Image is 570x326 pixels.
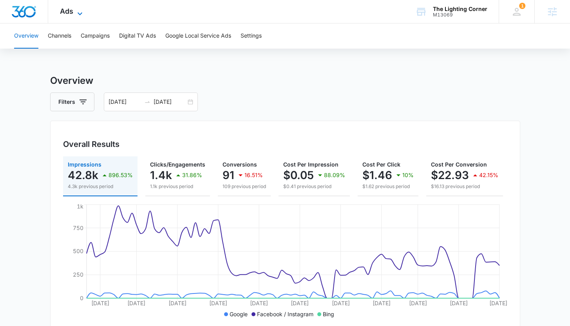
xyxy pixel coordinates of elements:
p: 10% [402,172,414,178]
tspan: 250 [73,271,83,278]
span: Ads [60,7,73,15]
p: 16.51% [244,172,263,178]
tspan: [DATE] [168,300,186,306]
span: to [144,99,150,105]
button: Filters [50,92,94,111]
input: End date [154,98,186,106]
tspan: [DATE] [250,300,268,306]
div: account name [433,6,487,12]
span: Impressions [68,161,101,168]
p: $1.46 [362,169,392,181]
p: 1.1k previous period [150,183,205,190]
p: 91 [223,169,234,181]
span: Cost Per Conversion [431,161,487,168]
p: 88.09% [324,172,345,178]
tspan: [DATE] [291,300,309,306]
button: Campaigns [81,24,110,49]
tspan: [DATE] [449,300,467,306]
tspan: 750 [73,225,83,231]
p: $16.13 previous period [431,183,498,190]
p: 4.3k previous period [68,183,133,190]
div: notifications count [519,3,525,9]
p: 42.15% [479,172,498,178]
input: Start date [109,98,141,106]
span: Cost Per Impression [283,161,338,168]
p: Facebook / Instagram [257,310,313,318]
span: swap-right [144,99,150,105]
tspan: [DATE] [127,300,145,306]
tspan: [DATE] [372,300,390,306]
button: Channels [48,24,71,49]
tspan: [DATE] [409,300,427,306]
tspan: 0 [80,295,83,301]
p: Google [230,310,248,318]
button: Overview [14,24,38,49]
p: $1.62 previous period [362,183,414,190]
span: Clicks/Engagements [150,161,205,168]
tspan: [DATE] [209,300,227,306]
button: Settings [241,24,262,49]
h3: Overall Results [63,138,119,150]
p: 896.53% [109,172,133,178]
p: $22.93 [431,169,469,181]
p: $0.41 previous period [283,183,345,190]
button: Google Local Service Ads [165,24,231,49]
tspan: [DATE] [489,300,507,306]
tspan: 500 [73,248,83,254]
tspan: [DATE] [91,300,109,306]
p: 109 previous period [223,183,266,190]
p: 42.8k [68,169,98,181]
p: $0.05 [283,169,314,181]
p: 31.86% [182,172,202,178]
div: account id [433,12,487,18]
span: 1 [519,3,525,9]
tspan: 1k [77,203,83,210]
h3: Overview [50,74,520,88]
span: Cost Per Click [362,161,400,168]
span: Conversions [223,161,257,168]
p: Bing [323,310,334,318]
p: 1.4k [150,169,172,181]
button: Digital TV Ads [119,24,156,49]
tspan: [DATE] [331,300,349,306]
